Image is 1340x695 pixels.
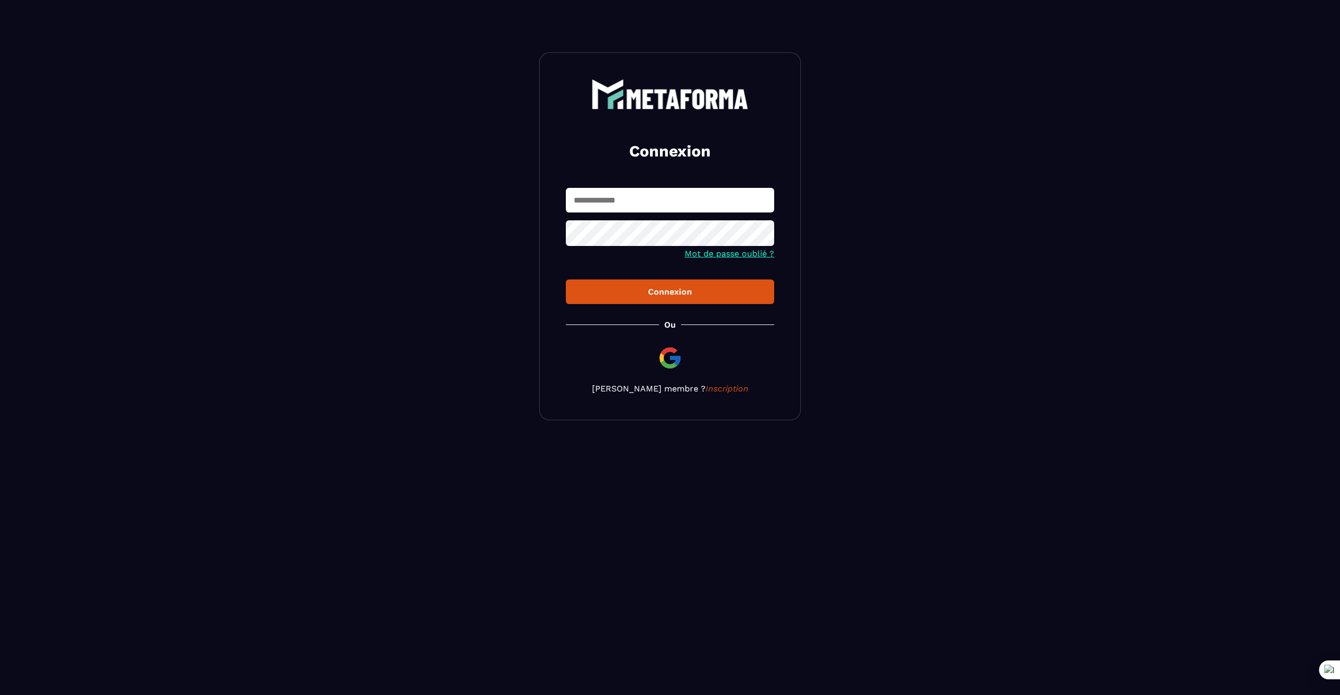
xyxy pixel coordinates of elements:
[664,320,676,330] p: Ou
[591,79,749,109] img: logo
[578,141,762,162] h2: Connexion
[574,287,766,297] div: Connexion
[657,345,683,371] img: google
[566,384,774,394] p: [PERSON_NAME] membre ?
[685,249,774,259] a: Mot de passe oublié ?
[566,279,774,304] button: Connexion
[566,79,774,109] a: logo
[706,384,749,394] a: Inscription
